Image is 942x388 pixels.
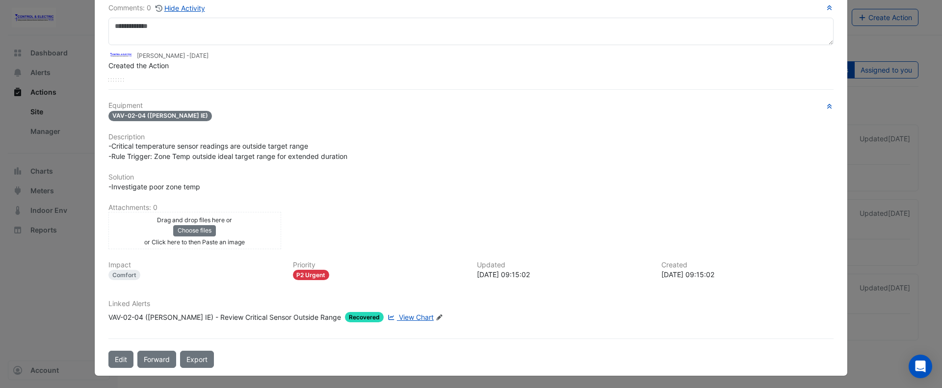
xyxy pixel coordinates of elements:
[293,261,466,269] h6: Priority
[108,133,834,141] h6: Description
[157,216,232,224] small: Drag and drop files here or
[108,102,834,110] h6: Equipment
[137,351,176,368] button: Forward
[108,261,281,269] h6: Impact
[399,313,434,321] span: View Chart
[173,225,216,236] button: Choose files
[477,261,650,269] h6: Updated
[108,111,212,121] span: VAV-02-04 ([PERSON_NAME] IE)
[293,270,330,280] div: P2 Urgent
[108,2,206,14] div: Comments: 0
[108,351,133,368] button: Edit
[661,269,834,280] div: [DATE] 09:15:02
[108,142,347,160] span: -Critical temperature sensor readings are outside target range -Rule Trigger: Zone Temp outside i...
[108,204,834,212] h6: Attachments: 0
[155,2,206,14] button: Hide Activity
[477,269,650,280] div: [DATE] 09:15:02
[189,52,209,59] span: 2025-10-07 09:15:02
[108,312,341,322] div: VAV-02-04 ([PERSON_NAME] IE) - Review Critical Sensor Outside Range
[345,312,384,322] span: Recovered
[661,261,834,269] h6: Created
[436,314,443,321] fa-icon: Edit Linked Alerts
[108,300,834,308] h6: Linked Alerts
[137,52,209,60] small: [PERSON_NAME] -
[108,50,133,60] img: Control & Electric
[144,238,245,246] small: or Click here to then Paste an image
[108,270,140,280] div: Comfort
[180,351,214,368] a: Export
[108,173,834,181] h6: Solution
[108,182,200,191] span: -Investigate poor zone temp
[386,312,434,322] a: View Chart
[909,355,932,378] div: Open Intercom Messenger
[108,61,169,70] span: Created the Action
